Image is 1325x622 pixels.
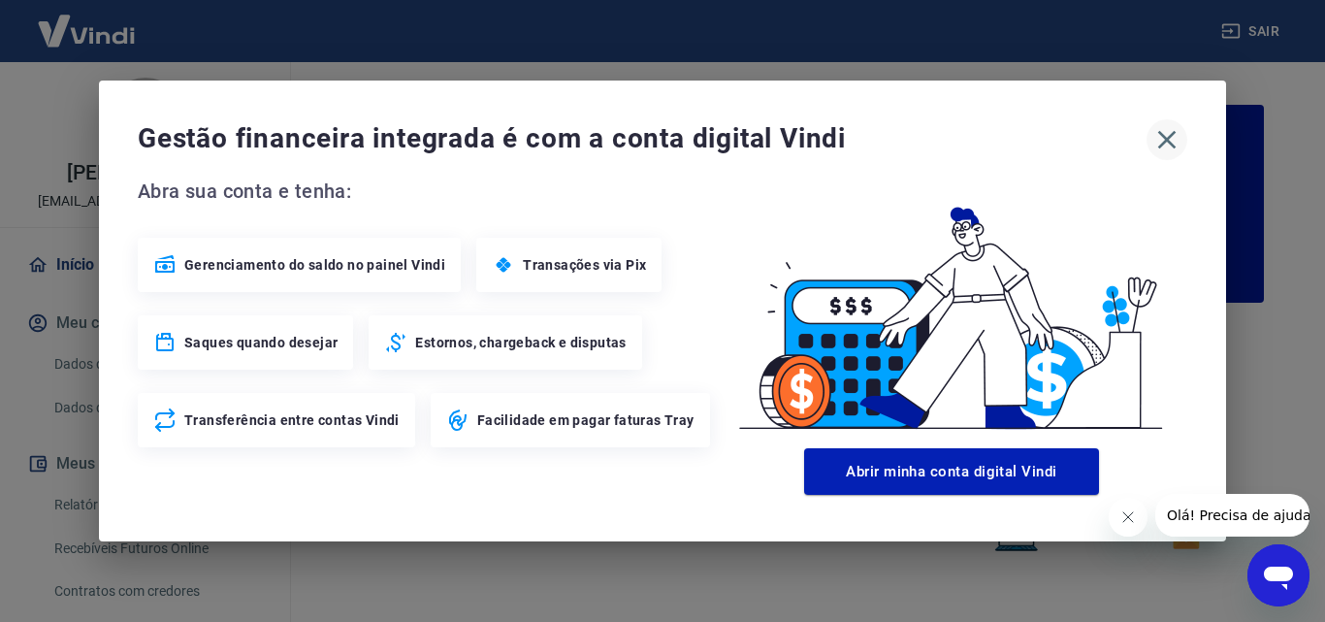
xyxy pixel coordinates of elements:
span: Olá! Precisa de ajuda? [12,14,163,29]
span: Transações via Pix [523,255,646,275]
span: Abra sua conta e tenha: [138,176,716,207]
span: Gerenciamento do saldo no painel Vindi [184,255,445,275]
img: Good Billing [716,176,1187,441]
span: Transferência entre contas Vindi [184,410,400,430]
span: Saques quando desejar [184,333,338,352]
span: Gestão financeira integrada é com a conta digital Vindi [138,119,1147,158]
span: Facilidade em pagar faturas Tray [477,410,695,430]
iframe: Fechar mensagem [1109,498,1147,537]
span: Estornos, chargeback e disputas [415,333,626,352]
iframe: Botão para abrir a janela de mensagens [1247,544,1309,606]
button: Abrir minha conta digital Vindi [804,448,1099,495]
iframe: Mensagem da empresa [1155,494,1309,537]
